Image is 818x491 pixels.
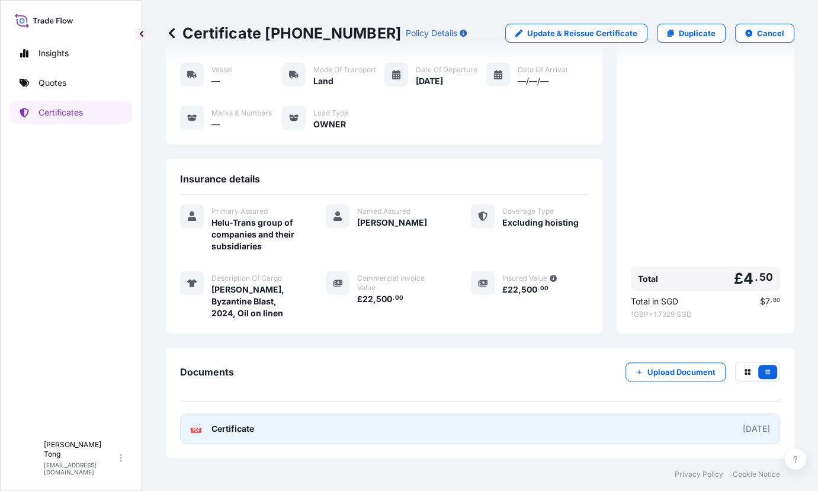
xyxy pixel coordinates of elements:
p: Quotes [39,77,66,89]
button: Cancel [735,24,794,43]
span: —/—/— [518,75,548,87]
div: [DATE] [743,423,770,435]
span: . [538,287,540,291]
span: 500 [376,295,392,303]
a: PDFCertificate[DATE] [180,413,780,444]
span: Coverage Type [502,207,554,216]
span: Insured Value [502,274,547,283]
span: 00 [540,287,548,291]
span: 00 [395,296,403,300]
span: Date of Departure [416,65,477,75]
span: 80 [773,299,780,303]
span: Excluding hoisting [502,217,579,229]
a: Update & Reissue Certificate [505,24,647,43]
span: Primary Assured [211,207,268,216]
span: Commercial Invoice Value [357,274,443,293]
span: Named Assured [357,207,410,216]
span: — [211,75,220,87]
a: Certificates [10,101,132,124]
a: Duplicate [657,24,726,43]
span: [DATE] [416,75,443,87]
p: Update & Reissue Certificate [527,27,637,39]
p: Insights [39,47,69,59]
p: Duplicate [679,27,716,39]
span: Vessel [211,65,233,75]
span: Insurance details [180,173,260,185]
span: OWNER [313,118,346,130]
span: Helu-Trans group of companies and their subsidiaries [211,217,297,252]
button: Upload Document [625,362,726,381]
span: £ [733,271,743,286]
a: Privacy Policy [675,470,723,479]
span: [PERSON_NAME] [357,217,427,229]
p: Certificates [39,107,83,118]
p: [EMAIL_ADDRESS][DOMAIN_NAME] [44,461,117,476]
span: . [393,296,394,300]
span: 50 [759,274,773,281]
span: Certificate [211,423,254,435]
span: $ [760,297,765,306]
span: Description Of Cargo [211,274,282,283]
p: Cancel [757,27,784,39]
p: [PERSON_NAME] Tong [44,440,117,459]
span: 7 [765,297,770,306]
span: 500 [521,285,537,294]
span: . [755,274,758,281]
span: Documents [180,366,234,378]
span: Marks & Numbers [211,108,272,118]
span: C [24,452,31,464]
span: Land [313,75,333,87]
span: £ [357,295,363,303]
a: Insights [10,41,132,65]
span: — [211,118,220,130]
p: Upload Document [647,366,716,378]
span: Total in SGD [631,296,678,307]
span: Total [638,273,658,285]
p: Certificate [PHONE_NUMBER] [166,24,401,43]
span: Load Type [313,108,348,118]
span: Mode of Transport [313,65,376,75]
span: £ [502,285,508,294]
span: , [373,295,376,303]
span: 22 [508,285,518,294]
span: . [771,299,772,303]
text: PDF [193,428,200,432]
span: Date of Arrival [518,65,567,75]
span: , [518,285,521,294]
span: 1 GBP = 1.7329 SGD [631,310,780,319]
span: [PERSON_NAME], Byzantine Blast, 2024, Oil on linen [211,284,297,319]
span: 4 [743,271,753,286]
a: Cookie Notice [733,470,780,479]
a: Quotes [10,71,132,95]
p: Policy Details [406,27,457,39]
span: 22 [363,295,373,303]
